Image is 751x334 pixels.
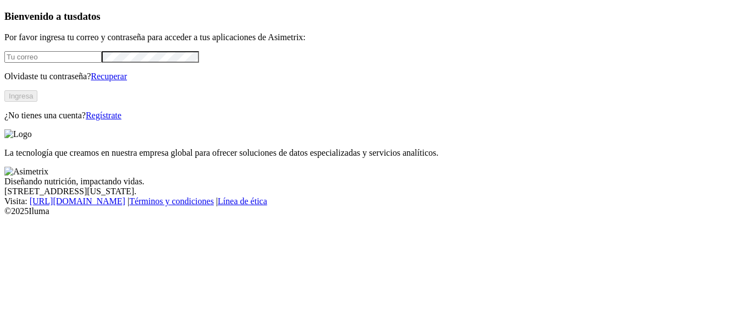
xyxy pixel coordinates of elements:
p: Olvidaste tu contraseña? [4,72,747,81]
a: Regístrate [86,111,122,120]
a: Línea de ética [218,196,267,206]
h3: Bienvenido a tus [4,10,747,23]
div: © 2025 Iluma [4,206,747,216]
input: Tu correo [4,51,102,63]
img: Logo [4,129,32,139]
a: Recuperar [91,72,127,81]
p: ¿No tienes una cuenta? [4,111,747,121]
button: Ingresa [4,90,37,102]
img: Asimetrix [4,167,48,177]
p: La tecnología que creamos en nuestra empresa global para ofrecer soluciones de datos especializad... [4,148,747,158]
a: Términos y condiciones [129,196,214,206]
div: [STREET_ADDRESS][US_STATE]. [4,187,747,196]
div: Diseñando nutrición, impactando vidas. [4,177,747,187]
a: [URL][DOMAIN_NAME] [30,196,125,206]
span: datos [77,10,101,22]
div: Visita : | | [4,196,747,206]
p: Por favor ingresa tu correo y contraseña para acceder a tus aplicaciones de Asimetrix: [4,32,747,42]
